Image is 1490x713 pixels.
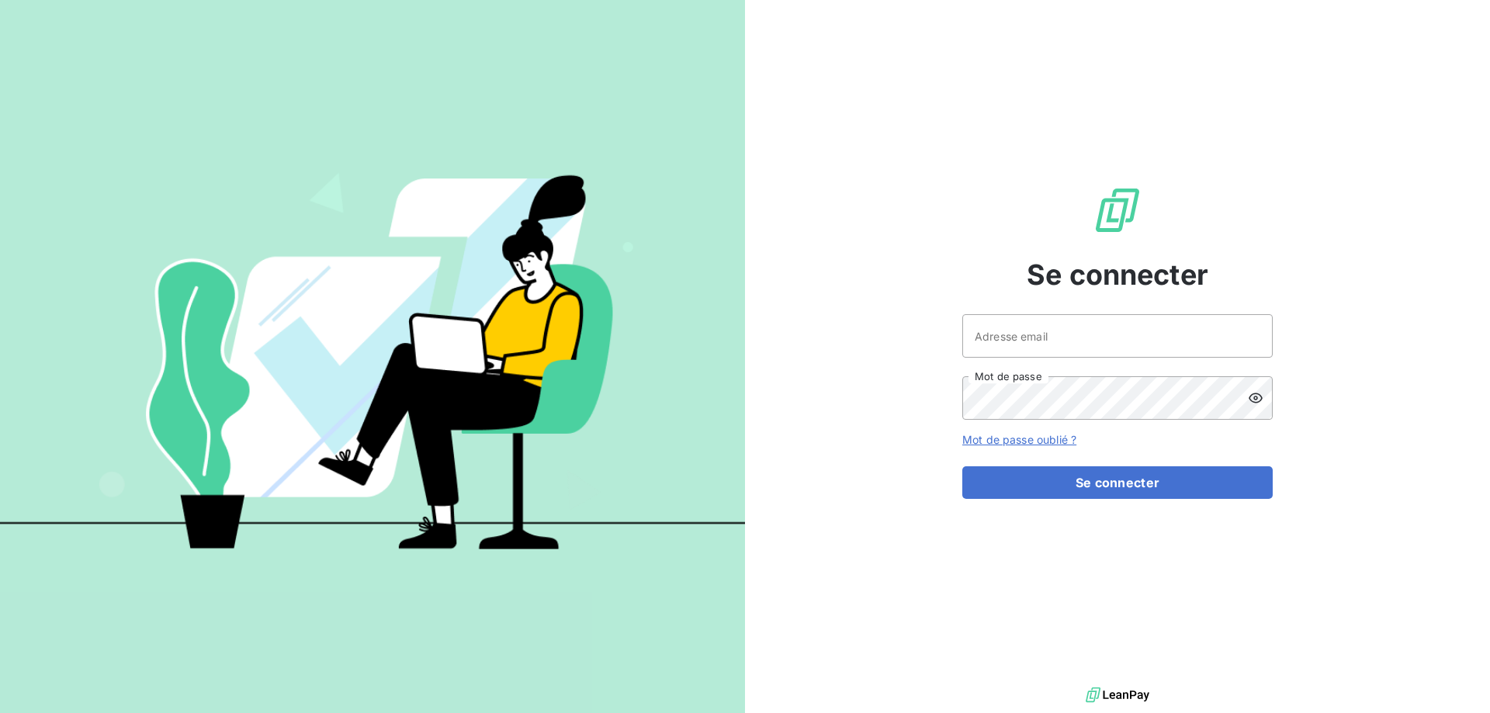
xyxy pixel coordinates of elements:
[1093,185,1142,235] img: Logo LeanPay
[1027,254,1208,296] span: Se connecter
[1086,684,1149,707] img: logo
[962,433,1076,446] a: Mot de passe oublié ?
[962,466,1273,499] button: Se connecter
[962,314,1273,358] input: placeholder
